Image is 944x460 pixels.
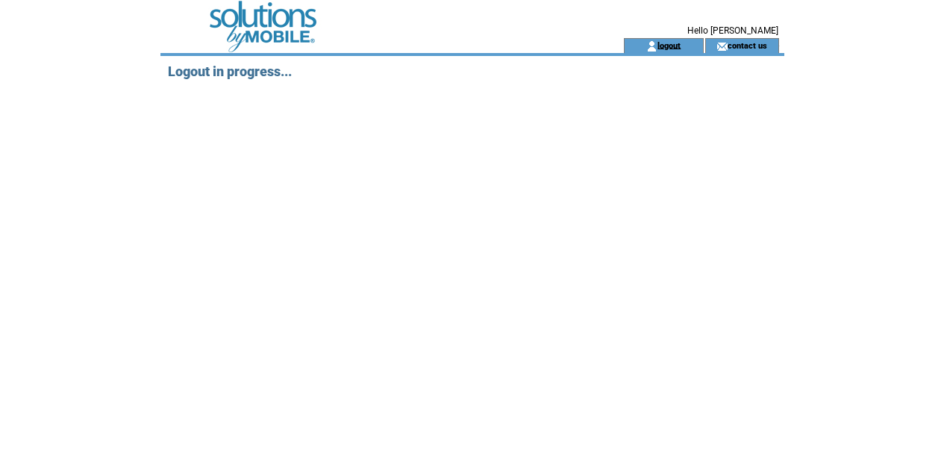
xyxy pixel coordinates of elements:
span: Hello [PERSON_NAME] [687,25,778,36]
a: logout [657,40,681,50]
img: account_icon.gif [646,40,657,52]
a: contact us [728,40,767,50]
img: contact_us_icon.gif [716,40,728,52]
span: Logout in progress... [168,63,292,79]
